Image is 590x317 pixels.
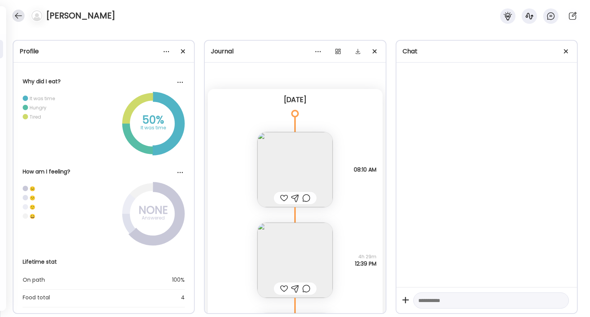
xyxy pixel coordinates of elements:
div: Journal [211,47,379,56]
img: images%2FFQQfap2T8bVhaN5fESsE7h2Eq3V2%2FWTnIw3RWa8b252BFhqy1%2FjFm8bcGmKszLup6ReMyO_240 [257,223,333,298]
div: ☹️ [30,185,35,192]
div: It was time [30,95,55,102]
div: Why did I eat? [23,78,185,86]
div: 4 [136,293,185,302]
span: 08:10 AM [354,166,376,173]
img: bg-avatar-default.svg [31,10,42,21]
span: 12:39 PM [355,260,376,267]
div: 50% [134,116,172,125]
div: How am I feeling? [23,168,185,176]
div: Lifetime stat [23,258,185,266]
div: 😀 [30,213,35,220]
div: Chat [403,47,571,56]
div: 100% [136,275,185,284]
div: 🙂 [30,204,35,210]
div: Hungry [30,104,46,111]
div: On path [23,275,136,284]
div: Answered [134,213,172,223]
img: images%2FFQQfap2T8bVhaN5fESsE7h2Eq3V2%2FC6dtMZnJ1vFDjX4Tn3Vf%2F99vmOMPNrBMK3116b5nR_240 [257,132,333,207]
div: Food total [23,293,136,302]
div: Profile [20,47,188,56]
div: It was time [134,123,172,132]
span: 4h 29m [355,253,376,260]
div: NONE [134,206,172,215]
div: 😕 [30,195,35,201]
div: Tired [30,114,41,120]
h4: [PERSON_NAME] [46,10,115,22]
div: [DATE] [214,95,376,104]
